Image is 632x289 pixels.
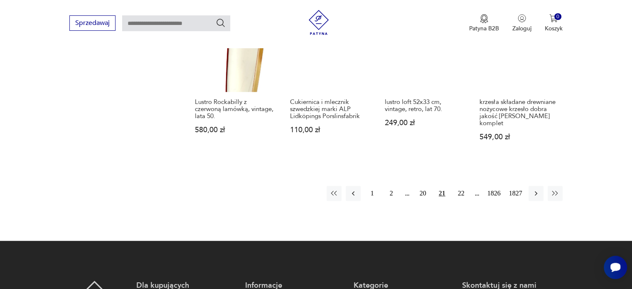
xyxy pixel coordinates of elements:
[416,186,430,201] button: 20
[512,14,531,32] button: Zaloguj
[385,119,464,126] p: 249,00 zł
[554,13,561,20] div: 0
[306,10,331,35] img: Patyna - sklep z meblami i dekoracjami vintage
[507,186,524,201] button: 1827
[381,5,467,157] a: lustro loft 52x33 cm, vintage, retro, lat 70.lustro loft 52x33 cm, vintage, retro, lat 70.249,00 zł
[545,25,563,32] p: Koszyk
[476,5,562,157] a: krzesła składane drewniane nożycowe krzesło dobra jakość ALDO JACOBER kompletkrzesła składane dre...
[549,14,558,22] img: Ikona koszyka
[365,186,380,201] button: 1
[385,99,464,113] h3: lustro loft 52x33 cm, vintage, retro, lat 70.
[191,5,278,157] a: Lustro Rockabilly z czerwoną lamówką, vintage, lata 50.Lustro Rockabilly z czerwoną lamówką, vint...
[480,14,488,23] img: Ikona medalu
[469,14,499,32] a: Ikona medaluPatyna B2B
[216,18,226,28] button: Szukaj
[290,126,369,133] p: 110,00 zł
[469,25,499,32] p: Patyna B2B
[195,99,274,120] h3: Lustro Rockabilly z czerwoną lamówką, vintage, lata 50.
[512,25,531,32] p: Zaloguj
[286,5,373,157] a: Cukiernica i mlecznik szwedzkiej marki ALP Lidköpings PorslinsfabrikCukiernica i mlecznik szwedzk...
[384,186,399,201] button: 2
[454,186,469,201] button: 22
[469,14,499,32] button: Patyna B2B
[435,186,450,201] button: 21
[480,133,558,141] p: 549,00 zł
[69,15,116,31] button: Sprzedawaj
[290,99,369,120] h3: Cukiernica i mlecznik szwedzkiej marki ALP Lidköpings Porslinsfabrik
[195,126,274,133] p: 580,00 zł
[604,256,627,279] iframe: Smartsupp widget button
[485,186,503,201] button: 1826
[480,99,558,127] h3: krzesła składane drewniane nożycowe krzesło dobra jakość [PERSON_NAME] komplet
[69,21,116,27] a: Sprzedawaj
[545,14,563,32] button: 0Koszyk
[518,14,526,22] img: Ikonka użytkownika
